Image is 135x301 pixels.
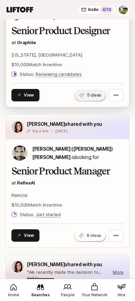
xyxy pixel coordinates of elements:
[11,201,124,208] p: $10,000 Match Incentive
[11,25,124,36] h2: Senior Product Designer
[20,71,82,78] p: Status:
[11,229,39,242] button: View
[74,89,106,101] button: 5 ideas
[78,5,116,14] button: Invite4/10
[11,89,39,101] button: View
[118,292,125,297] span: Hire
[88,7,99,13] span: Invite
[87,92,101,98] p: 5 ideas
[119,5,128,14] img: Tyler Kieft
[20,211,61,218] p: Status:
[32,145,121,161] p: is looking for
[27,121,102,127] span: [PERSON_NAME] shared with you
[12,121,24,133] img: avatar-url
[27,276,39,281] span: April 15, 2025 1:17pm
[31,292,50,297] span: Searches
[100,7,113,13] div: 4 /10
[82,292,107,297] span: Your Network
[17,180,35,185] a: ReflexAI
[118,5,128,14] button: Tyler Kieft
[11,179,124,186] p: at
[8,292,19,297] span: Home
[27,261,102,267] span: [PERSON_NAME] shared with you
[36,71,82,77] span: Reviewing candidates
[32,146,113,160] span: [PERSON_NAME] ([PERSON_NAME]) [PERSON_NAME]
[55,129,67,133] span: October 9, 2025 11:10am
[87,232,101,239] p: 8 ideas
[12,146,27,161] img: Jonathan (Jasper) Sherman-Presser
[113,269,124,275] span: More
[61,292,74,297] span: People
[12,261,24,272] img: avatar-url
[74,229,106,242] button: 8 ideas
[32,128,48,134] p: Via a link
[36,212,61,218] span: Just started
[11,165,124,177] h2: Senior Product Manager
[17,40,36,45] a: Graphite
[113,269,124,275] button: More
[27,269,113,275] p: “ We recently made the decision to headquarter our team in [US_STATE], and are now seeking a Desi...
[11,51,124,58] p: [US_STATE], [GEOGRAPHIC_DATA]
[11,192,124,199] p: Remote
[11,39,124,46] p: at
[11,61,124,68] p: $10,000 Match Incentive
